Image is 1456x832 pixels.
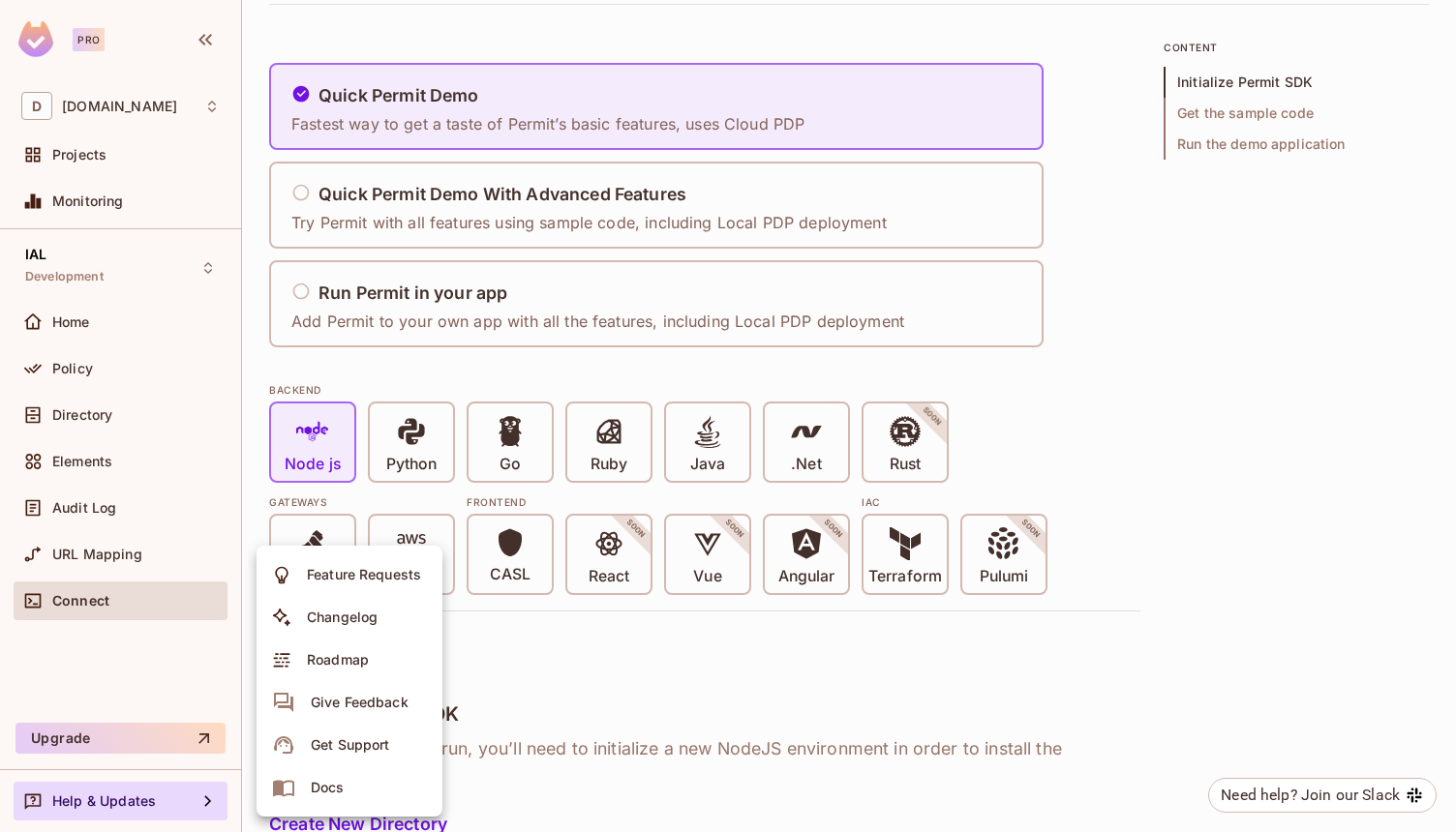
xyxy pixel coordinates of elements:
div: Changelog [307,608,378,627]
div: Feature Requests [307,565,421,584]
div: Give Feedback [311,693,409,712]
div: Need help? Join our Slack [1221,784,1400,807]
div: Docs [311,778,345,797]
div: Roadmap [307,650,369,669]
div: Get Support [311,735,389,755]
